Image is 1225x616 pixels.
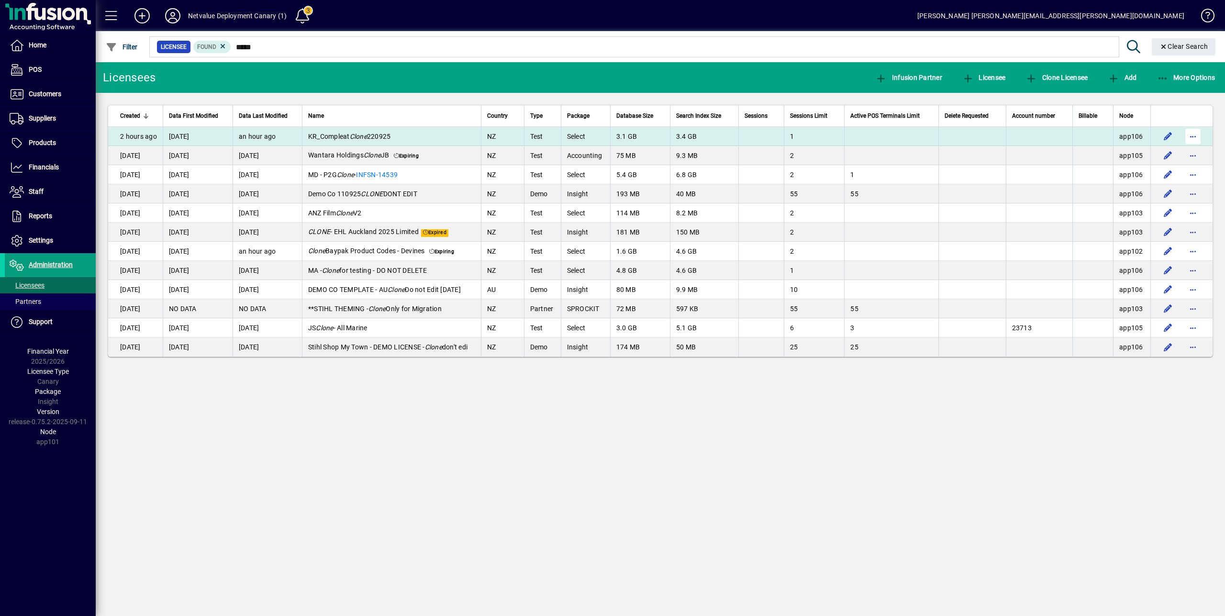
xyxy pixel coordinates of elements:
a: Suppliers [5,107,96,131]
td: 4.6 GB [670,242,738,261]
span: Licensee [161,42,187,52]
button: Edit [1160,205,1176,221]
td: Test [524,261,561,280]
span: Stihl Shop My Town - DEMO LICENSE - don't edi [308,343,468,351]
div: Sessions [745,111,778,121]
em: Clone [425,343,442,351]
a: Staff [5,180,96,204]
div: Node [1119,111,1145,121]
td: [DATE] [108,242,163,261]
span: Data First Modified [169,111,218,121]
span: Sessions [745,111,768,121]
span: Add [1108,74,1136,81]
span: Data Last Modified [239,111,288,121]
td: 75 MB [610,146,670,165]
span: Billable [1079,111,1097,121]
td: Test [524,165,561,184]
a: Customers [5,82,96,106]
td: 150 MB [670,223,738,242]
td: NZ [481,318,524,337]
span: Version [37,408,59,415]
span: MA - for testing - DO NOT DELETE [308,267,427,274]
div: Database Size [616,111,664,121]
td: 40 MB [670,184,738,203]
td: [DATE] [233,165,302,184]
td: Select [561,318,610,337]
td: 2 [784,146,844,165]
span: Expired [421,229,448,237]
td: [DATE] [108,280,163,299]
td: 9.3 MB [670,146,738,165]
button: Edit [1160,186,1176,202]
td: [DATE] [163,223,233,242]
td: NZ [481,261,524,280]
button: Edit [1160,129,1176,144]
td: 1 [784,127,844,146]
button: More options [1185,224,1201,240]
div: Country [487,111,518,121]
a: Home [5,34,96,57]
a: INFSN-14539 [356,171,398,179]
span: Created [120,111,140,121]
em: CLONE [308,228,330,235]
td: [DATE] [163,165,233,184]
td: Insight [561,280,610,299]
td: [DATE] [163,146,233,165]
button: Licensee [960,69,1008,86]
td: [DATE] [108,165,163,184]
button: Edit [1160,320,1176,336]
button: More options [1185,167,1201,182]
span: KR_Compleat 220925 [308,133,391,140]
td: 10 [784,280,844,299]
td: 2 [784,242,844,261]
td: NZ [481,337,524,357]
span: Package [35,388,61,395]
button: More options [1185,263,1201,278]
span: Clone Licensee [1025,74,1088,81]
td: [DATE] [163,127,233,146]
div: [PERSON_NAME] [PERSON_NAME][EMAIL_ADDRESS][PERSON_NAME][DOMAIN_NAME] [917,8,1184,23]
td: [DATE] [163,184,233,203]
a: Reports [5,204,96,228]
td: 6 [784,318,844,337]
td: 2 [784,223,844,242]
em: Clone [322,267,339,274]
td: 2 [784,165,844,184]
div: Sessions Limit [790,111,838,121]
td: NZ [481,299,524,318]
span: **STIHL THEMING - Only for Migration [308,305,442,313]
td: Insight [561,337,610,357]
button: Add [1105,69,1139,86]
td: Select [561,203,610,223]
td: [DATE] [163,280,233,299]
span: Licensee Type [27,368,69,375]
span: MD - P2G - [308,171,398,179]
em: Clone [308,247,325,255]
span: Search Index Size [676,111,721,121]
button: More Options [1155,69,1218,86]
td: 174 MB [610,337,670,357]
td: 80 MB [610,280,670,299]
td: AU [481,280,524,299]
td: [DATE] [108,184,163,203]
td: 4.6 GB [670,261,738,280]
button: Clone Licensee [1023,69,1090,86]
td: NZ [481,146,524,165]
span: Partners [10,298,41,305]
td: SPROCKIT [561,299,610,318]
button: Edit [1160,339,1176,355]
button: Clear [1152,38,1216,56]
td: NZ [481,184,524,203]
span: app106.prod.infusionbusinesssoftware.com [1119,190,1143,198]
span: JS - All Marine [308,324,367,332]
span: Node [1119,111,1133,121]
div: Delete Requested [945,111,1000,121]
span: Database Size [616,111,653,121]
td: Select [561,127,610,146]
span: app102.prod.infusionbusinesssoftware.com [1119,247,1143,255]
button: Edit [1160,263,1176,278]
td: [DATE] [108,318,163,337]
em: Clone [336,209,353,217]
td: 72 MB [610,299,670,318]
td: NO DATA [233,299,302,318]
